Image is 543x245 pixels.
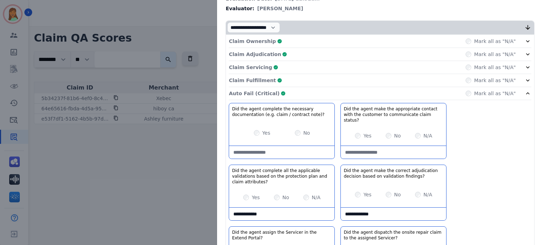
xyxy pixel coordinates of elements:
p: Claim Ownership [229,38,276,45]
p: Claim Servicing [229,64,272,71]
h3: Did the agent complete all the applicable validations based on the protection plan and claim attr... [232,168,332,185]
label: Mark all as "N/A" [474,64,516,71]
label: Yes [252,194,260,201]
p: Auto Fail (Critical) [229,90,279,97]
h3: Did the agent make the correct adjudication decision based on validation findings? [344,168,443,179]
label: Yes [262,129,270,136]
label: No [394,191,401,198]
label: Yes [363,132,372,139]
h3: Did the agent assign the Servicer in the Extend Portal? [232,229,332,241]
div: Evaluator: [226,5,535,12]
label: N/A [312,194,321,201]
label: No [282,194,289,201]
p: Claim Adjudication [229,51,281,58]
label: N/A [424,191,432,198]
label: Yes [363,191,372,198]
h3: Did the agent complete the necessary documentation (e.g. claim / contract note)? [232,106,332,117]
label: Mark all as "N/A" [474,77,516,84]
label: Mark all as "N/A" [474,38,516,45]
label: No [303,129,310,136]
h3: Did the agent dispatch the onsite repair claim to the assigned Servicer? [344,229,443,241]
label: N/A [424,132,432,139]
span: [PERSON_NAME] [257,5,303,12]
p: Claim Fulfillment [229,77,276,84]
label: Mark all as "N/A" [474,90,516,97]
h3: Did the agent make the appropriate contact with the customer to communicate claim status? [344,106,443,123]
label: Mark all as "N/A" [474,51,516,58]
label: No [394,132,401,139]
